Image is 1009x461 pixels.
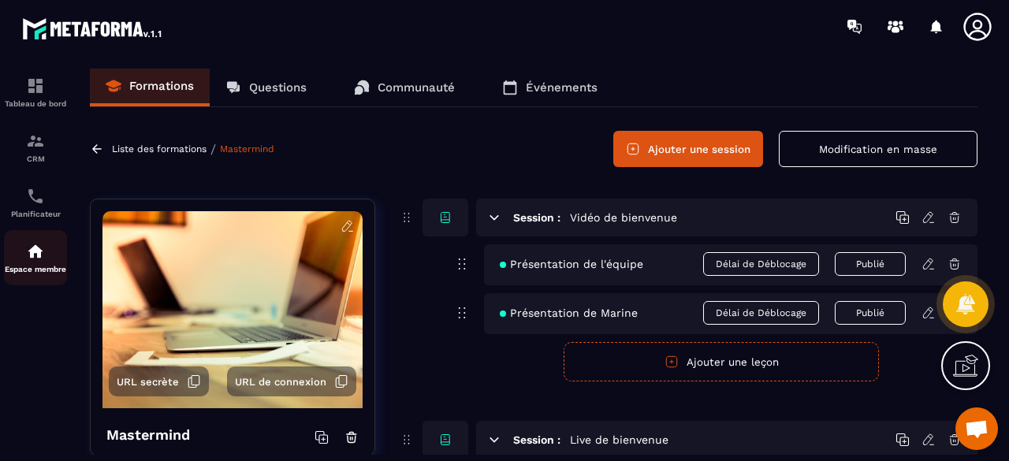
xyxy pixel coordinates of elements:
a: Formations [90,69,210,106]
img: logo [22,14,164,43]
button: Publié [835,301,906,325]
a: Communauté [338,69,471,106]
img: formation [26,76,45,95]
span: Délai de Déblocage [703,301,819,325]
button: URL de connexion [227,366,356,396]
a: formationformationTableau de bord [4,65,67,120]
h5: Live de bienvenue [570,432,668,448]
p: Espace membre [4,265,67,273]
h6: Session : [513,433,560,446]
p: Planificateur [4,210,67,218]
a: Ouvrir le chat [955,407,998,450]
h5: Vidéo de bienvenue [570,210,677,225]
p: Questions [249,80,307,95]
h6: Session : [513,211,560,224]
p: Formations [129,79,194,93]
h4: Mastermind [106,424,190,446]
a: Questions [210,69,322,106]
button: URL secrète [109,366,209,396]
a: Mastermind [220,143,274,154]
a: Événements [486,69,613,106]
img: formation [26,132,45,151]
a: formationformationCRM [4,120,67,175]
span: URL de connexion [235,376,326,388]
p: Tableau de bord [4,99,67,108]
span: Présentation de Marine [500,307,638,319]
a: Liste des formations [112,143,207,154]
span: / [210,142,216,157]
p: Événements [526,80,598,95]
img: automations [26,242,45,261]
p: Communauté [378,80,455,95]
button: Ajouter une leçon [564,342,879,381]
span: Présentation de l'équipe [500,258,643,270]
a: automationsautomationsEspace membre [4,230,67,285]
img: background [102,211,363,408]
p: CRM [4,154,67,163]
span: Délai de Déblocage [703,252,819,276]
span: URL secrète [117,376,179,388]
button: Publié [835,252,906,276]
button: Modification en masse [779,131,977,167]
img: scheduler [26,187,45,206]
a: schedulerschedulerPlanificateur [4,175,67,230]
button: Ajouter une session [613,131,763,167]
